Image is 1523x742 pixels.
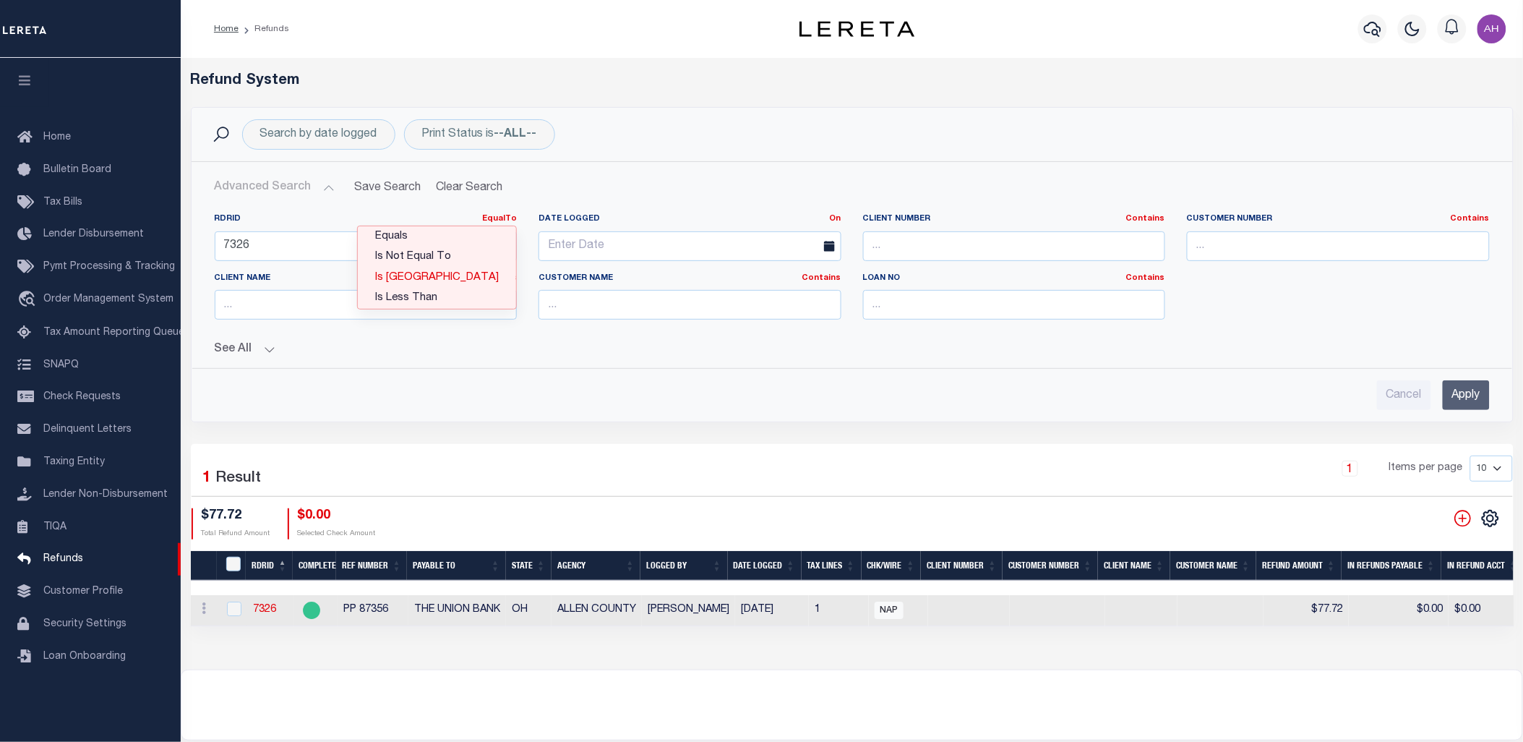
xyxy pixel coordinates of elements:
a: Is Less Than [358,288,516,309]
input: ... [215,290,518,320]
th: Customer Number: activate to sort column ascending [1003,551,1098,581]
h4: $77.72 [202,508,270,524]
h4: $0.00 [298,508,376,524]
button: Clear Search [430,174,509,202]
span: Lender Disbursement [43,229,144,239]
a: On [830,215,841,223]
th: Client Name: activate to sort column ascending [1098,551,1170,581]
span: SNAPQ [43,359,79,370]
td: [PERSON_NAME] [642,595,735,626]
input: ... [1187,231,1490,261]
a: Contains [1126,274,1165,282]
span: Order Management System [43,294,173,304]
th: Payable To: activate to sort column ascending [407,551,506,581]
label: Client Name [215,273,518,285]
span: Tax Amount Reporting Queue [43,328,184,338]
span: Items per page [1389,461,1463,477]
th: Chk/Wire: activate to sort column ascending [862,551,922,581]
td: OH [506,595,552,626]
td: PP 87356 [338,595,408,626]
span: Pymt Processing & Tracking [43,262,175,272]
input: Enter Date [539,231,841,261]
th: Client Number: activate to sort column ascending [921,551,1003,581]
input: ... [863,290,1166,320]
img: svg+xml;base64,PHN2ZyB4bWxucz0iaHR0cDovL3d3dy53My5vcmcvMjAwMC9zdmciIHBvaW50ZXItZXZlbnRzPSJub25lIi... [1477,14,1506,43]
p: Selected Check Amount [298,529,376,540]
a: Contains [1126,215,1165,223]
span: Delinquent Letters [43,425,132,435]
a: Is [GEOGRAPHIC_DATA] [358,268,516,289]
span: Check Requests [43,392,121,402]
div: EqualTo [357,226,517,310]
th: Logged By: activate to sort column ascending [640,551,727,581]
input: ... [863,231,1166,261]
a: Contains [1451,215,1490,223]
span: Security Settings [43,619,126,629]
span: Home [43,132,71,142]
a: EqualTo [482,215,517,223]
th: In Refunds Payable: activate to sort column ascending [1342,551,1441,581]
a: Equals [358,226,516,247]
b: --ALL-- [494,129,537,140]
label: Loan No [863,273,1166,285]
span: TIQA [43,521,67,532]
td: $77.72 [1264,595,1349,626]
th: Tax Lines: activate to sort column ascending [802,551,862,581]
a: Contains [802,274,841,282]
span: Lender Non-Disbursement [43,490,168,500]
th: State: activate to sort column ascending [506,551,552,581]
a: Is Not Equal To [358,247,516,268]
th: Agency: activate to sort column ascending [552,551,640,581]
a: Home [214,25,239,33]
th: RDRID: activate to sort column descending [246,551,293,581]
input: Cancel [1377,380,1431,410]
th: Refund Amount: activate to sort column ascending [1256,551,1342,581]
span: 1 [203,471,212,486]
label: RDRID [215,213,518,226]
td: ALLEN COUNTY [552,595,642,626]
label: Date Logged [528,213,852,226]
div: Print Status is [404,119,555,150]
li: Refunds [239,22,289,35]
th: Ref Number: activate to sort column ascending [336,551,407,581]
th: Complete [293,551,336,581]
span: Loan Onboarding [43,652,126,662]
span: Taxing Entity [43,457,105,467]
td: $0.00 [1349,595,1449,626]
img: logo-dark.svg [799,21,915,37]
span: Tax Bills [43,197,82,208]
i: travel_explore [17,291,40,310]
button: Save Search [346,174,430,202]
span: Customer Profile [43,587,123,597]
button: Advanced Search [215,174,335,202]
p: Total Refund Amount [202,529,270,540]
th: Customer Name: activate to sort column ascending [1170,551,1256,581]
label: Customer Name [539,273,841,285]
label: Customer Number [1187,213,1490,226]
button: See All [215,343,1490,357]
td: THE UNION BANK [408,595,506,626]
label: Client Number [863,213,1166,226]
div: Search by date logged [242,119,395,150]
span: Refunds [43,554,83,564]
span: NAP [875,602,904,619]
label: Result [216,467,262,490]
td: [DATE] [735,595,809,626]
th: RefundDepositRegisterID [217,551,246,581]
th: Date Logged: activate to sort column ascending [728,551,802,581]
input: ... [215,231,518,261]
input: Apply [1443,380,1490,410]
h5: Refund System [191,72,1514,90]
input: ... [539,290,841,320]
a: 7326 [253,605,276,615]
span: Bulletin Board [43,165,111,175]
td: 1 [809,595,869,626]
a: 1 [1342,461,1358,477]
